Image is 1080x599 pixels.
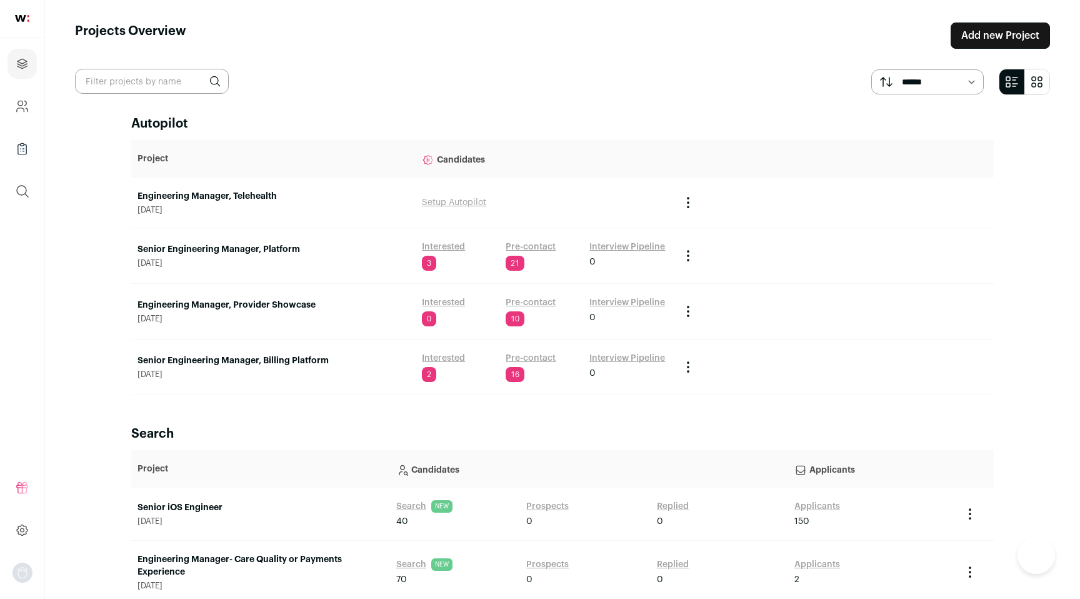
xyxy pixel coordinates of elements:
[526,500,569,513] a: Prospects
[681,360,696,375] button: Project Actions
[794,573,799,586] span: 2
[681,248,696,263] button: Project Actions
[681,195,696,210] button: Project Actions
[396,558,426,571] a: Search
[131,115,994,133] h2: Autopilot
[526,515,532,528] span: 0
[75,69,229,94] input: Filter projects by name
[137,501,384,514] a: Senior iOS Engineer
[657,515,663,528] span: 0
[137,299,409,311] a: Engineering Manager, Provider Showcase
[589,367,596,380] span: 0
[962,506,977,521] button: Project Actions
[137,463,384,475] p: Project
[12,563,32,583] img: nopic.png
[794,500,840,513] a: Applicants
[506,296,556,309] a: Pre-contact
[422,311,436,326] span: 0
[75,23,186,49] h1: Projects Overview
[15,15,29,22] img: wellfound-shorthand-0d5821cbd27db2630d0214b213865d53afaa358527fdda9d0ea32b1df1b89c2c.svg
[396,500,426,513] a: Search
[431,500,452,513] span: NEW
[137,190,409,203] a: Engineering Manager, Telehealth
[137,153,409,165] p: Project
[657,558,689,571] a: Replied
[137,314,409,324] span: [DATE]
[794,456,950,481] p: Applicants
[1017,536,1055,574] iframe: Help Scout Beacon - Open
[137,516,384,526] span: [DATE]
[681,304,696,319] button: Project Actions
[137,553,384,578] a: Engineering Manager- Care Quality or Payments Experience
[589,256,596,268] span: 0
[422,198,486,207] a: Setup Autopilot
[396,456,782,481] p: Candidates
[589,296,665,309] a: Interview Pipeline
[7,91,37,121] a: Company and ATS Settings
[137,243,409,256] a: Senior Engineering Manager, Platform
[657,500,689,513] a: Replied
[589,352,665,365] a: Interview Pipeline
[794,515,809,528] span: 150
[526,558,569,571] a: Prospects
[657,573,663,586] span: 0
[589,311,596,324] span: 0
[506,311,524,326] span: 10
[794,558,840,571] a: Applicants
[422,146,668,171] p: Candidates
[422,367,436,382] span: 2
[422,256,436,271] span: 3
[137,258,409,268] span: [DATE]
[137,205,409,215] span: [DATE]
[396,573,407,586] span: 70
[589,241,665,253] a: Interview Pipeline
[396,515,408,528] span: 40
[962,565,977,580] button: Project Actions
[422,352,465,365] a: Interested
[7,134,37,164] a: Company Lists
[7,49,37,79] a: Projects
[137,581,384,591] span: [DATE]
[506,352,556,365] a: Pre-contact
[131,425,994,443] h2: Search
[506,256,524,271] span: 21
[12,563,32,583] button: Open dropdown
[506,367,524,382] span: 16
[431,558,452,571] span: NEW
[506,241,556,253] a: Pre-contact
[526,573,532,586] span: 0
[137,370,409,380] span: [DATE]
[137,355,409,367] a: Senior Engineering Manager, Billing Platform
[422,296,465,309] a: Interested
[422,241,465,253] a: Interested
[951,23,1050,49] a: Add new Project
